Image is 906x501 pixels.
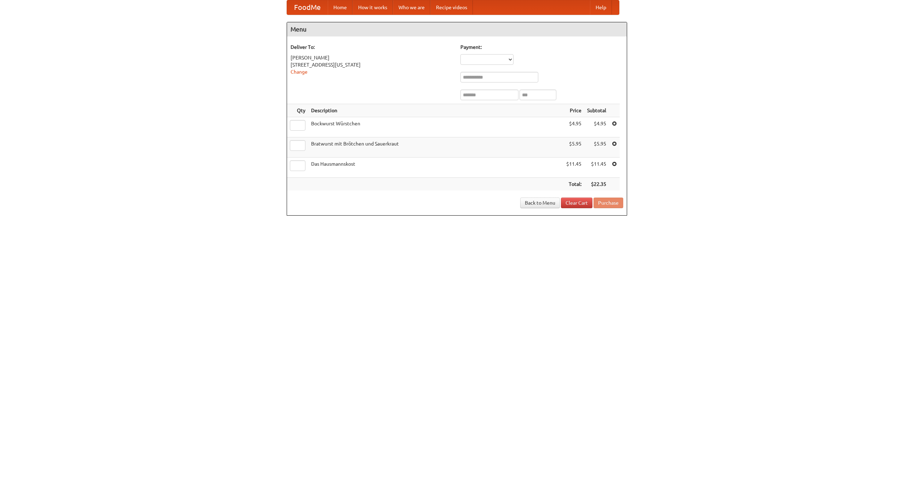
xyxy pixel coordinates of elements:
[584,104,609,117] th: Subtotal
[328,0,352,15] a: Home
[520,198,560,208] a: Back to Menu
[584,178,609,191] th: $22.35
[352,0,393,15] a: How it works
[563,117,584,137] td: $4.95
[460,44,623,51] h5: Payment:
[594,198,623,208] button: Purchase
[308,137,563,158] td: Bratwurst mit Brötchen und Sauerkraut
[287,104,308,117] th: Qty
[584,158,609,178] td: $11.45
[291,61,453,68] div: [STREET_ADDRESS][US_STATE]
[584,117,609,137] td: $4.95
[291,44,453,51] h5: Deliver To:
[287,22,627,36] h4: Menu
[590,0,612,15] a: Help
[563,178,584,191] th: Total:
[308,104,563,117] th: Description
[308,117,563,137] td: Bockwurst Würstchen
[393,0,430,15] a: Who we are
[430,0,473,15] a: Recipe videos
[291,69,308,75] a: Change
[287,0,328,15] a: FoodMe
[563,104,584,117] th: Price
[308,158,563,178] td: Das Hausmannskost
[291,54,453,61] div: [PERSON_NAME]
[563,137,584,158] td: $5.95
[561,198,592,208] a: Clear Cart
[584,137,609,158] td: $5.95
[563,158,584,178] td: $11.45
